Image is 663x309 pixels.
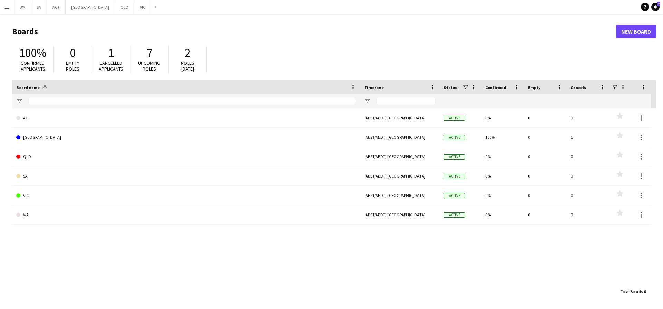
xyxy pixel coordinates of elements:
[47,0,66,14] button: ACT
[16,166,356,186] a: SA
[66,0,115,14] button: [GEOGRAPHIC_DATA]
[567,166,609,185] div: 0
[481,205,524,224] div: 0%
[444,174,465,179] span: Active
[21,60,45,72] span: Confirmed applicants
[70,45,76,61] span: 0
[444,154,465,160] span: Active
[524,108,567,127] div: 0
[66,60,79,72] span: Empty roles
[524,186,567,205] div: 0
[567,147,609,166] div: 0
[16,205,356,225] a: WA
[528,85,540,90] span: Empty
[444,85,457,90] span: Status
[360,166,440,185] div: (AEST/AEDT) [GEOGRAPHIC_DATA]
[444,193,465,198] span: Active
[524,166,567,185] div: 0
[360,147,440,166] div: (AEST/AEDT) [GEOGRAPHIC_DATA]
[524,205,567,224] div: 0
[657,2,660,6] span: 7
[444,116,465,121] span: Active
[621,289,643,294] span: Total Boards
[524,147,567,166] div: 0
[146,45,152,61] span: 7
[481,147,524,166] div: 0%
[444,212,465,218] span: Active
[616,25,656,38] a: New Board
[31,0,47,14] button: SA
[138,60,160,72] span: Upcoming roles
[360,205,440,224] div: (AEST/AEDT) [GEOGRAPHIC_DATA]
[651,3,660,11] a: 7
[360,128,440,147] div: (AEST/AEDT) [GEOGRAPHIC_DATA]
[644,289,646,294] span: 6
[16,98,22,104] button: Open Filter Menu
[16,108,356,128] a: ACT
[444,135,465,140] span: Active
[185,45,191,61] span: 2
[571,85,586,90] span: Cancels
[567,128,609,147] div: 1
[16,147,356,166] a: QLD
[524,128,567,147] div: 0
[108,45,114,61] span: 1
[181,60,194,72] span: Roles [DATE]
[481,108,524,127] div: 0%
[481,166,524,185] div: 0%
[29,97,356,105] input: Board name Filter Input
[360,108,440,127] div: (AEST/AEDT) [GEOGRAPHIC_DATA]
[481,186,524,205] div: 0%
[115,0,134,14] button: QLD
[360,186,440,205] div: (AEST/AEDT) [GEOGRAPHIC_DATA]
[16,85,40,90] span: Board name
[481,128,524,147] div: 100%
[364,98,371,104] button: Open Filter Menu
[99,60,123,72] span: Cancelled applicants
[567,108,609,127] div: 0
[364,85,384,90] span: Timezone
[16,186,356,205] a: VIC
[485,85,506,90] span: Confirmed
[567,205,609,224] div: 0
[12,26,616,37] h1: Boards
[377,97,435,105] input: Timezone Filter Input
[19,45,46,61] span: 100%
[134,0,151,14] button: VIC
[14,0,31,14] button: WA
[567,186,609,205] div: 0
[16,128,356,147] a: [GEOGRAPHIC_DATA]
[621,285,646,298] div: :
